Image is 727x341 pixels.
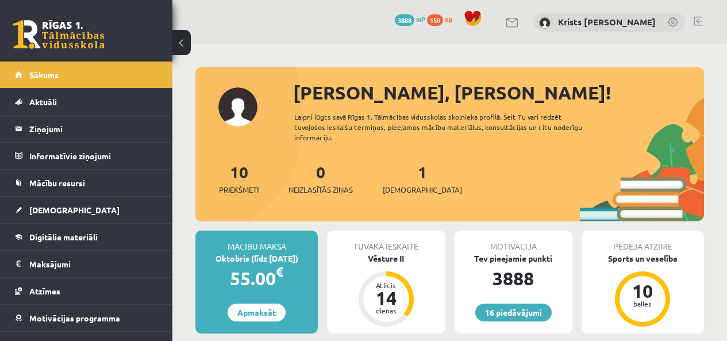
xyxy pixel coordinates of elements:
div: Oktobris (līdz [DATE]) [195,252,318,265]
span: mP [416,14,425,24]
div: 10 [625,282,660,300]
div: Sports un veselība [582,252,704,265]
a: 1[DEMOGRAPHIC_DATA] [383,162,462,196]
div: Pēdējā atzīme [582,231,704,252]
span: Priekšmeti [219,184,259,196]
a: Apmaksāt [228,304,286,321]
a: Vēsture II Atlicis 14 dienas [327,252,445,328]
legend: Informatīvie ziņojumi [29,143,158,169]
a: Aktuāli [15,89,158,115]
a: 3888 mP [395,14,425,24]
div: Tuvākā ieskaite [327,231,445,252]
a: Ziņojumi [15,116,158,142]
a: Krists [PERSON_NAME] [558,16,656,28]
a: Sākums [15,62,158,88]
span: Mācību resursi [29,178,85,188]
span: Motivācijas programma [29,313,120,323]
a: Mācību resursi [15,170,158,196]
img: Krists Andrejs Zeile [539,17,551,29]
div: [PERSON_NAME], [PERSON_NAME]! [293,79,704,106]
a: 150 xp [427,14,458,24]
span: Atzīmes [29,286,60,296]
div: dienas [369,307,403,314]
a: Motivācijas programma [15,305,158,331]
div: Laipni lūgts savā Rīgas 1. Tālmācības vidusskolas skolnieka profilā. Šeit Tu vari redzēt tuvojošo... [294,112,599,143]
a: Sports un veselība 10 balles [582,252,704,328]
div: 3888 [455,265,572,292]
a: Informatīvie ziņojumi [15,143,158,169]
span: 3888 [395,14,414,26]
div: Motivācija [455,231,572,252]
span: Sākums [29,70,59,80]
span: [DEMOGRAPHIC_DATA] [383,184,462,196]
a: [DEMOGRAPHIC_DATA] [15,197,158,223]
span: 150 [427,14,443,26]
span: xp [445,14,452,24]
span: Neizlasītās ziņas [289,184,353,196]
span: [DEMOGRAPHIC_DATA] [29,205,120,215]
div: Vēsture II [327,252,445,265]
div: Atlicis [369,282,403,289]
a: 16 piedāvājumi [475,304,552,321]
div: balles [625,300,660,307]
legend: Maksājumi [29,251,158,277]
span: Aktuāli [29,97,57,107]
a: Maksājumi [15,251,158,277]
div: Tev pieejamie punkti [455,252,572,265]
span: Digitālie materiāli [29,232,98,242]
a: 10Priekšmeti [219,162,259,196]
div: Mācību maksa [195,231,318,252]
div: 14 [369,289,403,307]
a: Digitālie materiāli [15,224,158,250]
a: Rīgas 1. Tālmācības vidusskola [13,20,105,49]
a: 0Neizlasītās ziņas [289,162,353,196]
a: Atzīmes [15,278,158,304]
legend: Ziņojumi [29,116,158,142]
span: € [276,263,283,280]
div: 55.00 [195,265,318,292]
